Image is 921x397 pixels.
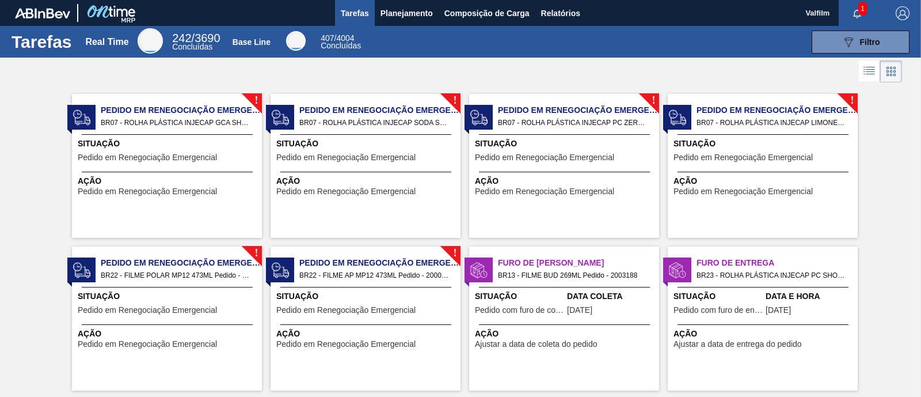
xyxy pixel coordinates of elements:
span: Situação [276,138,458,150]
div: Real Time [172,33,220,51]
span: Furo de Entrega [697,257,858,269]
span: 242 [172,32,191,44]
span: Situação [276,290,458,303]
span: 04/09/2025, [766,306,791,315]
span: Situação [673,138,855,150]
span: 407 [321,33,334,43]
span: Situação [673,290,763,303]
img: status [669,262,686,279]
span: / 3690 [172,32,220,44]
div: Visão em Cards [880,61,902,82]
span: / 4004 [321,33,354,43]
span: BR22 - FILME AP MP12 473ML Pedido - 2000590 [299,269,451,282]
img: status [73,262,90,279]
span: Relatórios [541,6,580,20]
span: Ação [475,328,656,340]
span: Situação [475,290,564,303]
span: Pedido em Renegociação Emergencial [101,257,262,269]
span: Pedido em Renegociação Emergencial [276,187,416,196]
span: Pedido em Renegociação Emergencial [78,153,217,162]
span: Pedido em Renegociação Emergencial [475,187,614,196]
span: Ação [673,328,855,340]
span: ! [254,96,258,105]
span: Ação [78,175,259,187]
span: Ação [475,175,656,187]
span: Filtro [860,37,880,47]
span: Concluídas [172,42,212,51]
span: Ação [276,175,458,187]
span: Pedido em Renegociação Emergencial [475,153,614,162]
span: Pedido em Renegociação Emergencial [78,187,217,196]
span: Data e Hora [766,290,855,303]
img: status [470,109,488,126]
span: BR13 - FILME BUD 269ML Pedido - 2003188 [498,269,650,282]
span: Pedido com furo de coleta [475,306,564,315]
span: Data Coleta [567,290,656,303]
span: 07/09/2025 [567,306,592,315]
span: Pedido em Renegociação Emergencial [276,153,416,162]
span: ! [850,96,854,105]
span: Pedido em Renegociação Emergencial [78,340,217,349]
div: Base Line [286,31,306,51]
span: Situação [78,138,259,150]
span: Pedido em Renegociação Emergencial [78,306,217,315]
span: ! [453,96,456,105]
span: Ação [673,175,855,187]
img: TNhmsLtSVTkK8tSr43FrP2fwEKptu5GPRR3wAAAABJRU5ErkJggg== [15,8,70,18]
span: Pedido em Renegociação Emergencial [276,306,416,315]
img: status [272,262,289,279]
h1: Tarefas [12,35,72,48]
img: status [73,109,90,126]
img: Logout [896,6,909,20]
span: 1 [858,2,867,15]
div: Real Time [138,28,163,54]
span: Pedido em Renegociação Emergencial [673,153,813,162]
span: Situação [475,138,656,150]
span: Composição de Carga [444,6,530,20]
span: Planejamento [380,6,433,20]
img: status [470,262,488,279]
span: BR07 - ROLHA PLÁSTICA INJECAP GCA SHORT Pedido - 2008443 [101,116,253,129]
button: Filtro [812,31,909,54]
span: Pedido em Renegociação Emergencial [498,104,659,116]
span: Pedido em Renegociação Emergencial [673,187,813,196]
span: Pedido em Renegociação Emergencial [299,257,461,269]
span: Ajustar a data de coleta do pedido [475,340,597,349]
span: ! [453,249,456,258]
span: Situação [78,290,259,303]
span: Pedido com furo de entrega [673,306,763,315]
div: Visão em Lista [859,61,880,82]
img: status [272,109,289,126]
span: ! [652,96,655,105]
span: Ação [78,328,259,340]
span: Concluídas [321,41,361,50]
button: Notificações [839,5,876,21]
span: BR07 - ROLHA PLÁSTICA INJECAP LIMONETO SHORT Pedido - 2013888 [697,116,848,129]
span: Pedido em Renegociação Emergencial [101,104,262,116]
span: Pedido em Renegociação Emergencial [299,104,461,116]
span: Furo de Coleta [498,257,659,269]
span: Ação [276,328,458,340]
img: status [669,109,686,126]
span: BR07 - ROLHA PLÁSTICA INJECAP PC ZERO SHORT Pedido - 2013889 [498,116,650,129]
div: Real Time [85,37,128,47]
div: Base Line [321,35,361,50]
span: Pedido em Renegociação Emergencial [276,340,416,349]
span: BR22 - FILME POLAR MP12 473ML Pedido - 2021555 [101,269,253,282]
span: Ajustar a data de entrega do pedido [673,340,802,349]
span: Pedido em Renegociação Emergencial [697,104,858,116]
span: Tarefas [341,6,369,20]
span: BR23 - ROLHA PLÁSTICA INJECAP PC SHORT Pedido - 2013903 [697,269,848,282]
span: ! [254,249,258,258]
div: Base Line [233,37,271,47]
span: BR07 - ROLHA PLÁSTICA INJECAP SODA SHORT Pedido - 2013882 [299,116,451,129]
